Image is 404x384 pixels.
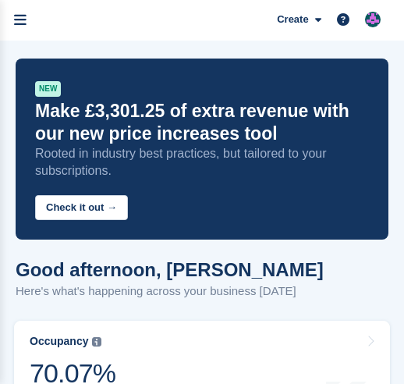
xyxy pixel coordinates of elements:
[30,335,88,348] div: Occupancy
[35,100,369,145] p: Make £3,301.25 of extra revenue with our new price increases tool
[35,195,128,221] button: Check it out →
[16,259,324,280] h1: Good afternoon, [PERSON_NAME]
[16,283,324,300] p: Here's what's happening across your business [DATE]
[35,81,61,97] div: NEW
[92,337,101,347] img: icon-info-grey-7440780725fd019a000dd9b08b2336e03edf1995a4989e88bcd33f0948082b44.svg
[277,12,308,27] span: Create
[365,12,381,27] img: Andy
[35,145,369,180] p: Rooted in industry best practices, but tailored to your subscriptions.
